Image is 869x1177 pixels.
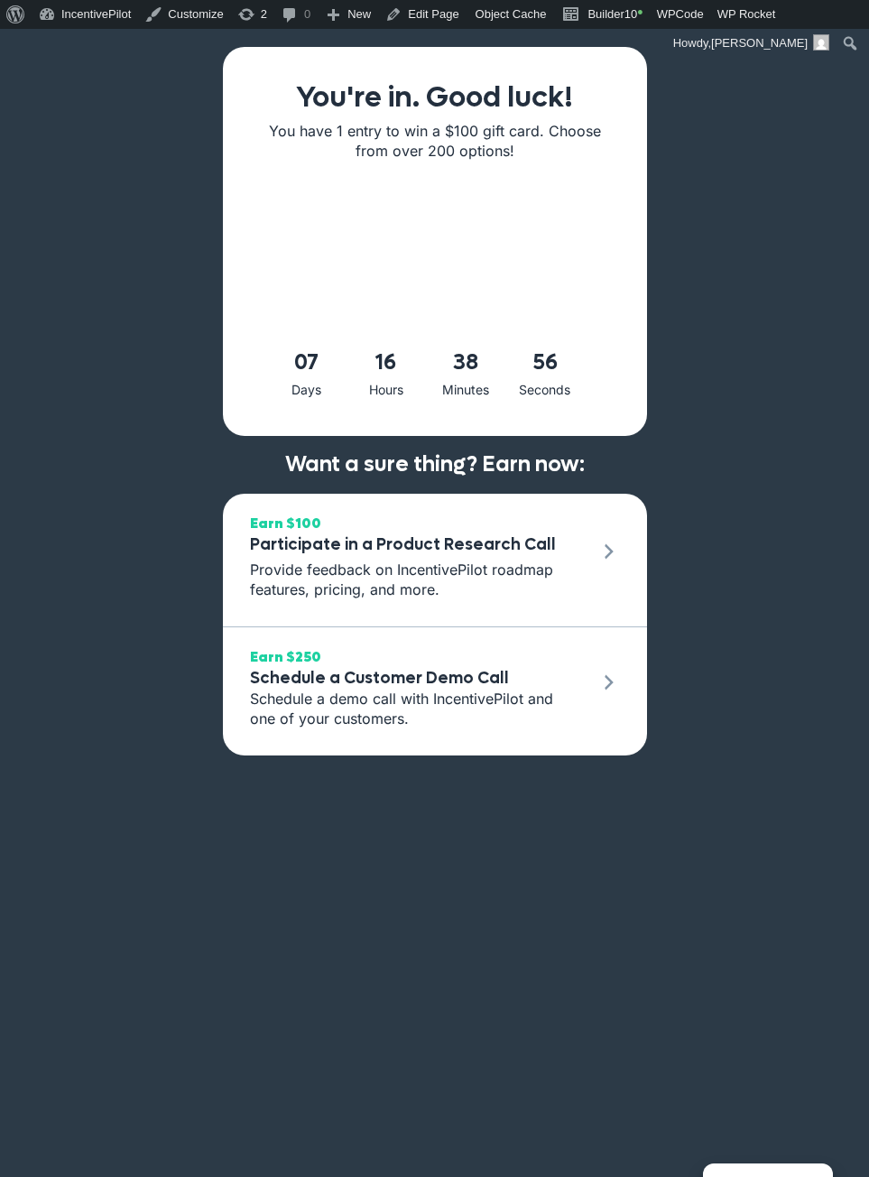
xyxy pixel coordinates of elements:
[430,346,502,380] span: 38
[350,346,422,380] span: 16
[350,380,422,400] div: Hours
[250,669,580,689] h3: Schedule a Customer Demo Call
[223,626,647,755] a: Earn $250 Schedule a Customer Demo Call Schedule a demo call with IncentivePilot and one of your ...
[250,512,589,535] span: Earn $100
[241,454,629,476] h2: Want a sure thing? Earn now:
[250,645,580,669] span: Earn $250
[509,380,581,400] div: Seconds
[430,380,502,400] div: Minutes
[509,346,581,380] span: 56
[271,346,343,380] span: 07
[259,121,611,162] p: You have 1 entry to win a $100 gift card. Choose from over 200 options!
[637,4,643,22] span: •
[250,535,589,555] h3: Participate in a Product Research Call
[250,689,580,729] p: Schedule a demo call with IncentivePilot and one of your customers.
[711,36,808,50] span: [PERSON_NAME]
[271,380,343,400] div: Days
[250,560,589,600] p: Provide feedback on IncentivePilot roadmap features, pricing, and more.
[223,494,647,626] a: Earn $100 Participate in a Product Research Call Provide feedback on IncentivePilot roadmap featu...
[667,29,837,58] a: Howdy,
[259,83,611,112] h1: You're in. Good luck!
